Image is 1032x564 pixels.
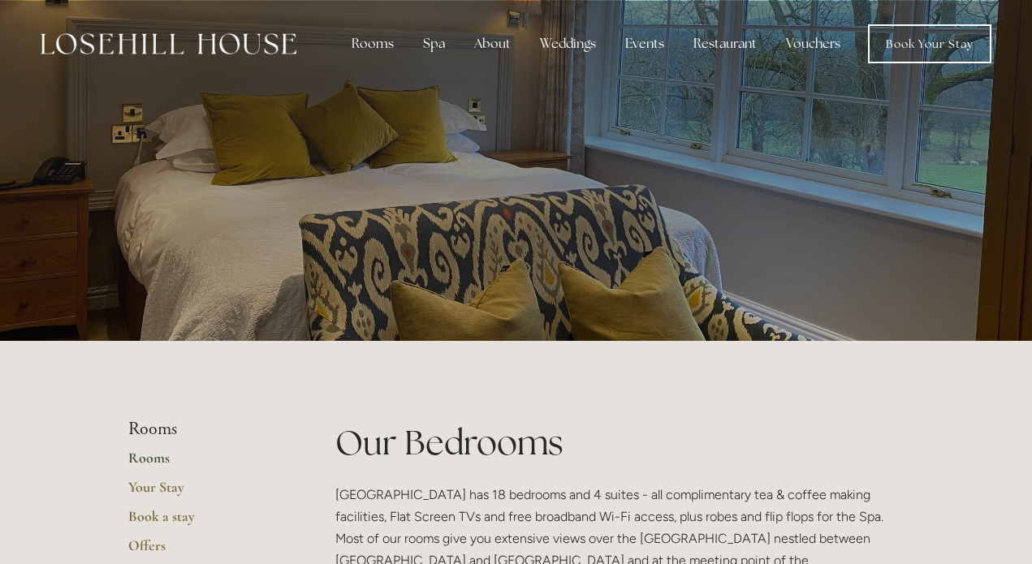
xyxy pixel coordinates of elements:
li: Rooms [128,419,283,440]
div: Spa [410,28,458,60]
a: Book a stay [128,507,283,536]
img: Losehill House [41,33,296,54]
div: Rooms [339,28,407,60]
div: Events [612,28,677,60]
a: Book Your Stay [868,24,991,63]
a: Vouchers [773,28,853,60]
a: Rooms [128,449,283,478]
div: Weddings [527,28,609,60]
h1: Our Bedrooms [335,419,905,467]
div: Restaurant [680,28,770,60]
div: About [461,28,524,60]
a: Your Stay [128,478,283,507]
